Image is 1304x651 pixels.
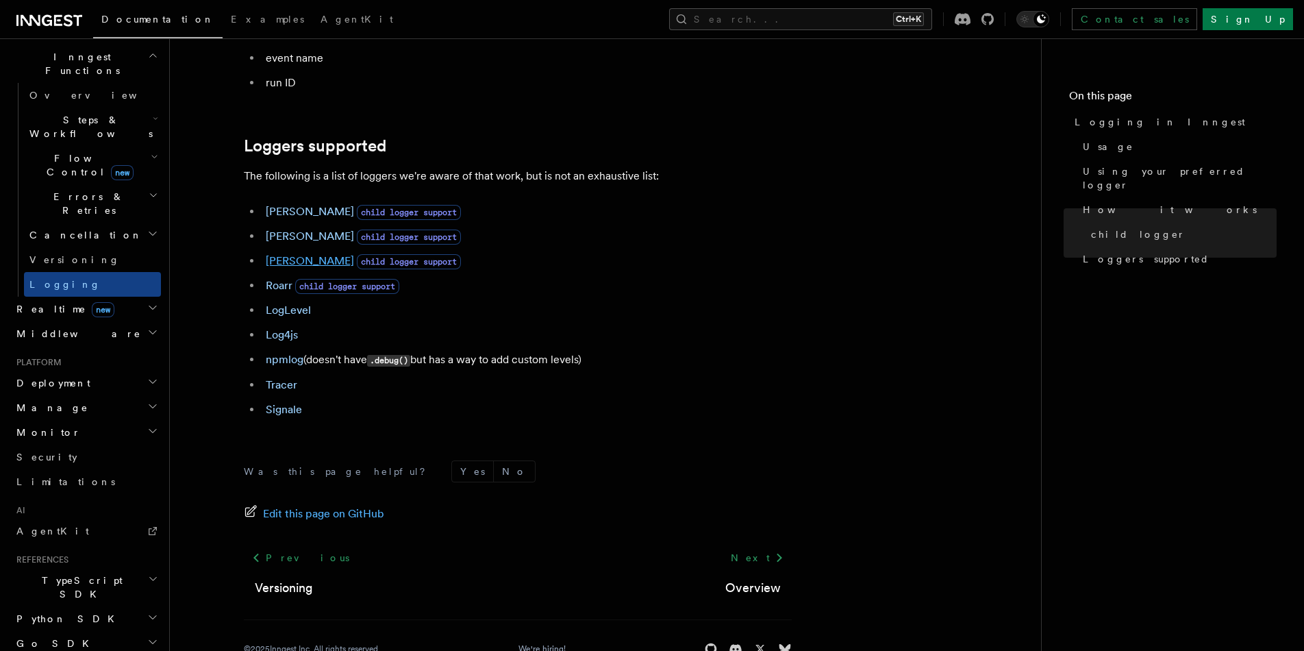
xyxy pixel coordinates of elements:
button: Inngest Functions [11,45,161,83]
span: Logging in Inngest [1075,115,1245,129]
button: Deployment [11,371,161,395]
span: Steps & Workflows [24,113,153,140]
span: Overview [29,90,171,101]
span: Flow Control [24,151,151,179]
a: [PERSON_NAME] [266,254,354,267]
button: Steps & Workflows [24,108,161,146]
button: Manage [11,395,161,420]
span: Versioning [29,254,120,265]
span: Logging [29,279,101,290]
a: Tracer [266,378,297,391]
span: Deployment [11,376,90,390]
button: Yes [452,461,493,482]
span: child logger [1091,228,1186,241]
a: Previous [244,545,357,570]
a: Sign Up [1203,8,1293,30]
span: child logger support [357,205,461,220]
span: Documentation [101,14,214,25]
button: Search...Ctrl+K [669,8,932,30]
span: Errors & Retries [24,190,149,217]
a: AgentKit [312,4,401,37]
li: run ID [262,73,792,93]
a: Examples [223,4,312,37]
a: Loggers supported [244,136,386,156]
span: Manage [11,401,88,415]
a: Usage [1077,134,1277,159]
a: How it works [1077,197,1277,222]
button: Errors & Retries [24,184,161,223]
a: Logging in Inngest [1069,110,1277,134]
span: TypeScript SDK [11,574,148,601]
a: npmlog [266,353,303,366]
span: Go SDK [11,637,97,650]
span: Usage [1083,140,1133,153]
span: Limitations [16,476,115,487]
a: [PERSON_NAME] [266,205,354,218]
a: Versioning [24,247,161,272]
a: Roarr [266,279,292,292]
a: [PERSON_NAME] [266,230,354,243]
span: new [111,165,134,180]
button: Python SDK [11,606,161,631]
a: Edit this page on GitHub [244,504,384,524]
a: AgentKit [11,519,161,543]
a: Overview [725,578,781,598]
a: LogLevel [266,304,311,317]
a: child logger [1086,222,1277,247]
p: Was this page helpful? [244,465,435,478]
button: Cancellation [24,223,161,247]
button: No [494,461,535,482]
a: Logging [24,272,161,297]
span: new [92,302,114,317]
span: References [11,554,68,565]
code: .debug() [367,355,410,367]
a: Loggers supported [1077,247,1277,271]
button: Middleware [11,321,161,346]
span: Edit this page on GitHub [263,504,384,524]
a: Overview [24,83,161,108]
span: Examples [231,14,304,25]
button: Toggle dark mode [1016,11,1049,27]
button: TypeScript SDK [11,568,161,606]
span: Inngest Functions [11,50,148,77]
a: Documentation [93,4,223,38]
p: The following is a list of loggers we're aware of that work, but is not an exhaustive list: [244,167,792,186]
span: How it works [1083,203,1257,217]
span: AgentKit [321,14,393,25]
a: Log4js [266,328,298,341]
kbd: Ctrl+K [893,12,924,26]
span: Loggers supported [1083,252,1209,266]
button: Flow Controlnew [24,146,161,184]
div: Inngest Functions [11,83,161,297]
span: child logger support [357,254,461,269]
a: Security [11,445,161,469]
span: child logger support [357,230,461,245]
span: Realtime [11,302,114,316]
a: Signale [266,403,302,416]
span: Security [16,452,77,463]
span: Middleware [11,327,141,341]
span: AI [11,505,25,516]
span: Cancellation [24,228,142,242]
span: Python SDK [11,612,123,626]
span: child logger support [295,279,399,294]
a: Next [723,545,792,570]
a: Using your preferred logger [1077,159,1277,197]
h4: On this page [1069,88,1277,110]
a: Limitations [11,469,161,494]
span: Monitor [11,426,81,439]
span: Using your preferred logger [1083,164,1277,192]
a: Versioning [255,578,313,598]
button: Realtimenew [11,297,161,321]
button: Monitor [11,420,161,445]
span: AgentKit [16,526,89,537]
li: (doesn't have but has a way to add custom levels) [262,350,792,370]
li: event name [262,49,792,68]
span: Platform [11,357,62,368]
a: Contact sales [1072,8,1197,30]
